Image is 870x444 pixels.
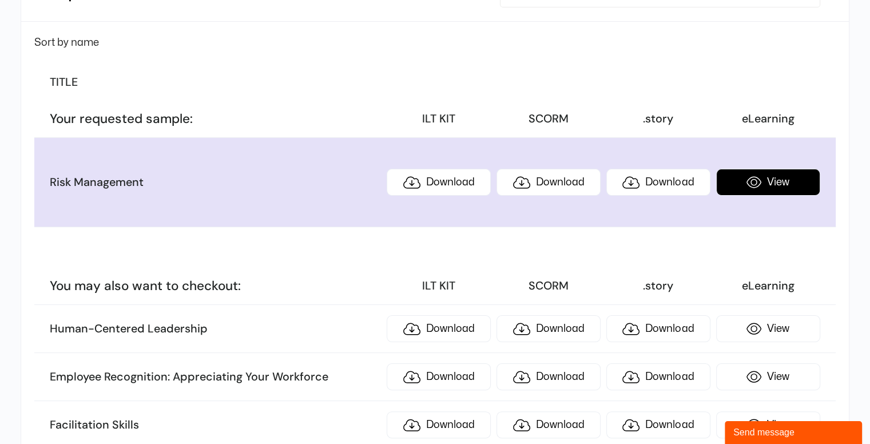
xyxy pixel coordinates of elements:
[50,277,381,294] h3: You may also want to checkout:
[606,315,710,342] a: Download
[50,175,381,190] h3: Risk Management
[50,322,381,336] h3: Human-Centered Leadership
[716,315,820,342] a: View
[496,363,601,390] a: Download
[606,112,710,126] h3: .story
[606,169,710,196] a: Download
[716,411,820,438] a: View
[387,279,491,294] h3: ILT KIT
[725,419,864,444] iframe: chat widget
[50,418,381,433] h3: Facilitation Skills
[50,75,381,90] h3: TITLE
[716,112,820,126] h3: eLearning
[606,363,710,390] a: Download
[496,315,601,342] a: Download
[606,411,710,438] a: Download
[716,169,820,196] a: View
[387,315,491,342] a: Download
[606,279,710,294] h3: .story
[387,112,491,126] h3: ILT KIT
[34,38,99,47] span: Sort by name
[716,363,820,390] a: View
[496,169,601,196] a: Download
[496,411,601,438] a: Download
[716,279,820,294] h3: eLearning
[387,169,491,196] a: Download
[387,411,491,438] a: Download
[496,112,601,126] h3: SCORM
[387,363,491,390] a: Download
[50,110,381,127] h3: Your requested sample:
[496,279,601,294] h3: SCORM
[50,370,381,384] h3: Employee Recognition: Appreciating Your Workforce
